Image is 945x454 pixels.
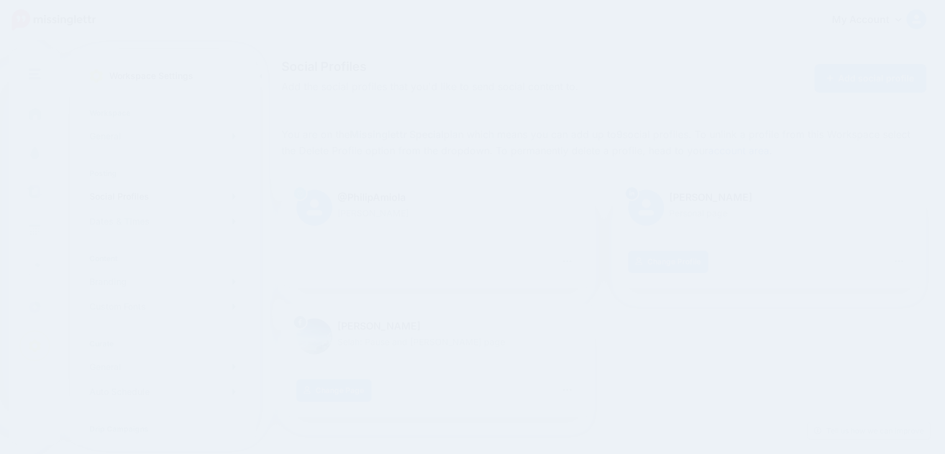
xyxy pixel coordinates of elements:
[708,144,769,157] a: account area
[281,79,705,95] span: Add the social profiles that you'd like to send social content to.
[84,124,241,149] a: General
[84,379,241,404] a: Auto Schedule
[350,128,444,141] b: Missinglettr Special
[281,127,926,159] p: You are on the plan which means you can add up to social profiles. To unlink a profile from this ...
[815,64,927,93] a: Add social profile
[296,318,332,354] img: 307118826_412576441010416_4405682995378102496_n-bsa154512.jpg
[84,209,241,234] a: Dates & Times
[84,294,241,319] a: Custom Fonts
[616,128,623,141] b: 9
[281,60,705,73] span: Social Profiles
[296,318,580,335] p: [PERSON_NAME]
[89,339,236,348] h4: Curate
[296,379,372,402] a: Change Page
[296,190,332,226] img: user_default_image.png
[296,206,580,220] p: [PERSON_NAME]
[89,69,103,83] img: settings.png
[89,424,236,433] h4: Drip Campaigns
[29,68,41,80] img: menu.png
[109,68,193,83] p: Workspace Settings
[89,108,236,118] h4: Workspace
[808,422,930,439] a: Tell us how we can improve
[296,335,580,349] p: Selah: Pause and [PERSON_NAME] page
[84,269,241,294] a: Branding
[628,206,911,220] p: Personal page
[628,190,911,206] p: [PERSON_NAME]
[12,9,96,30] img: Missinglettr
[89,169,236,178] h4: Posting
[296,190,580,206] p: @PhilipAmiola
[819,5,926,35] a: My Account
[84,184,241,209] a: Social Profiles
[89,254,236,263] h4: Content
[84,354,241,379] a: General
[628,251,708,273] a: Change Profile
[628,190,664,226] img: user_default_image.png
